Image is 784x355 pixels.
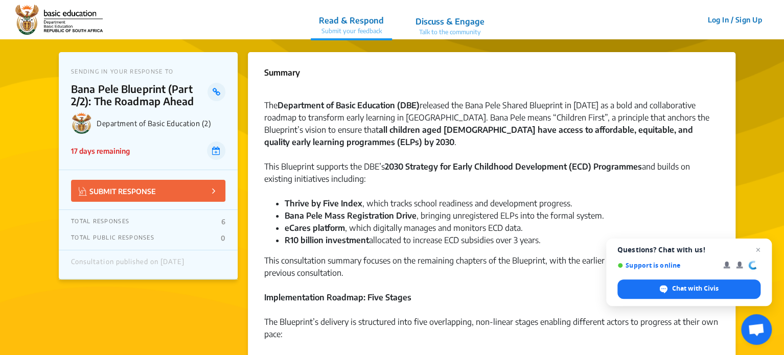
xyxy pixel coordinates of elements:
[264,66,300,79] p: Summary
[71,234,154,242] p: TOTAL PUBLIC RESPONSES
[416,28,485,37] p: Talk to the community
[71,68,225,75] p: SENDING IN YOUR RESPONSE TO
[752,244,764,256] span: Close chat
[285,210,417,221] strong: Bana Pele Mass Registration Drive
[617,279,760,299] div: Chat with Civis
[221,234,225,242] p: 0
[285,223,345,233] strong: eCares platform
[285,198,362,208] strong: Thrive by Five Index
[285,222,719,234] li: , which digitally manages and monitors ECD data.
[416,15,485,28] p: Discuss & Engage
[264,254,719,291] div: This consultation summary focuses on the remaining chapters of the Blueprint, with the earlier ch...
[319,14,384,27] p: Read & Respond
[617,246,760,254] span: Questions? Chat with us!
[701,12,769,28] button: Log In / Sign Up
[326,235,369,245] strong: investment
[319,27,384,36] p: Submit your feedback
[285,234,719,246] li: allocated to increase ECD subsidies over 3 years.
[15,5,103,35] img: 2wffpoq67yek4o5dgscb6nza9j7d
[278,100,420,110] strong: Department of Basic Education (DBE)
[71,146,130,156] p: 17 days remaining
[71,112,93,134] img: Department of Basic Education (2) logo
[617,262,716,269] span: Support is online
[221,218,225,226] p: 6
[285,235,324,245] strong: R10 billion
[385,161,642,172] strong: 2030 Strategy for Early Childhood Development (ECD) Programmes
[672,284,719,293] span: Chat with Civis
[71,83,207,107] p: Bana Pele Blueprint (Part 2/2): The Roadmap Ahead
[79,187,87,196] img: Vector.jpg
[79,185,156,197] p: SUBMIT RESPONSE
[71,180,225,202] button: SUBMIT RESPONSE
[97,119,225,128] p: Department of Basic Education (2)
[264,99,719,160] div: The released the Bana Pele Shared Blueprint in [DATE] as a bold and collaborative roadmap to tran...
[285,209,719,222] li: , bringing unregistered ELPs into the formal system.
[285,197,719,209] li: , which tracks school readiness and development progress.
[264,160,719,197] div: This Blueprint supports the DBE’s and builds on existing initiatives including:
[71,258,185,271] div: Consultation published on [DATE]
[264,292,411,302] strong: Implementation Roadmap: Five Stages
[264,125,693,147] strong: all children aged [DEMOGRAPHIC_DATA] have access to affordable, equitable, and quality early lear...
[71,218,129,226] p: TOTAL RESPONSES
[264,316,719,352] div: The Blueprint’s delivery is structured into five overlapping, non-linear stages enabling differen...
[741,314,772,345] div: Open chat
